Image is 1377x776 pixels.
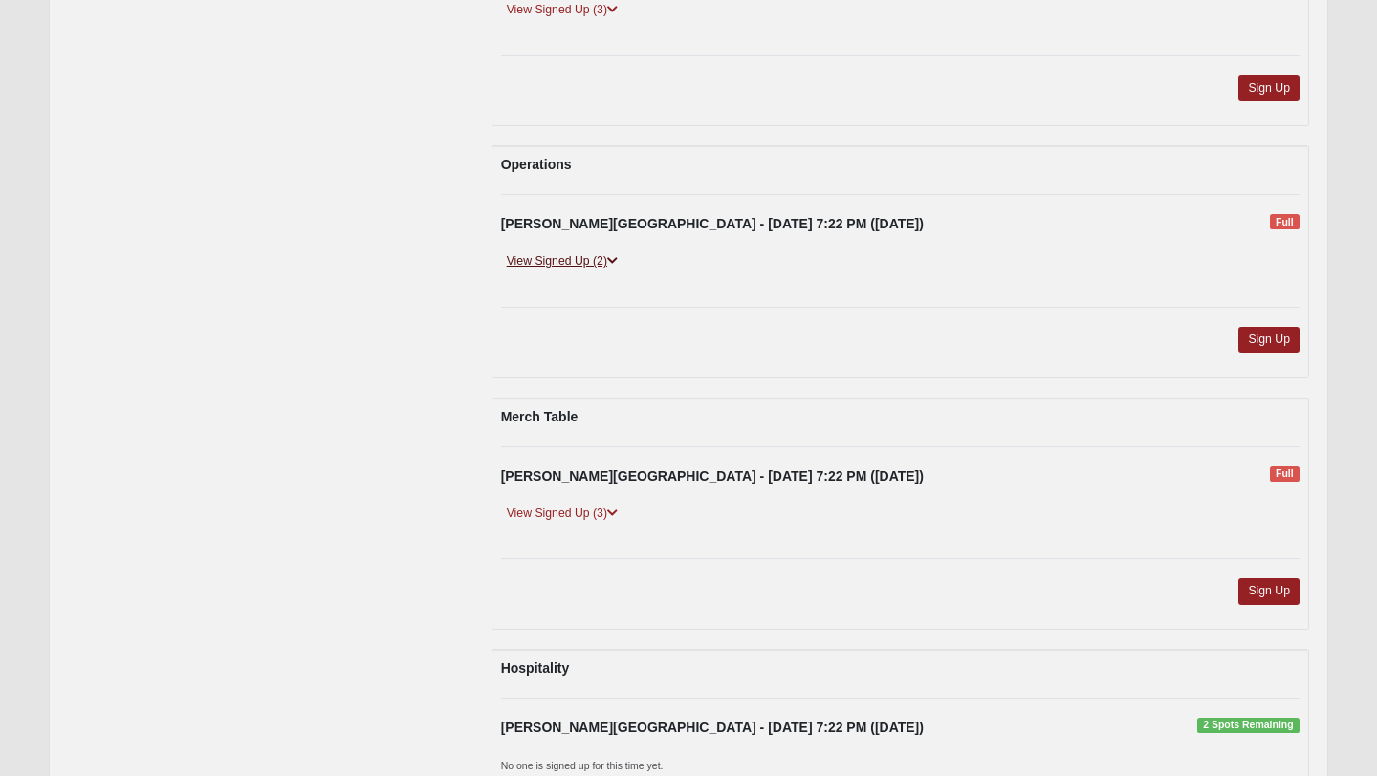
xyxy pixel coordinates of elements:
a: Sign Up [1238,578,1300,604]
small: No one is signed up for this time yet. [501,760,664,771]
strong: Hospitality [501,660,570,676]
a: View Signed Up (2) [501,251,623,271]
a: Sign Up [1238,327,1300,353]
span: Full [1270,466,1300,482]
strong: Operations [501,157,572,172]
strong: [PERSON_NAME][GEOGRAPHIC_DATA] - [DATE] 7:22 PM ([DATE]) [501,216,924,231]
span: 2 Spots Remaining [1197,718,1300,733]
strong: Merch Table [501,409,579,424]
strong: [PERSON_NAME][GEOGRAPHIC_DATA] - [DATE] 7:22 PM ([DATE]) [501,720,924,735]
strong: [PERSON_NAME][GEOGRAPHIC_DATA] - [DATE] 7:22 PM ([DATE]) [501,468,924,484]
a: View Signed Up (3) [501,504,623,524]
a: Sign Up [1238,75,1300,101]
span: Full [1270,214,1300,229]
